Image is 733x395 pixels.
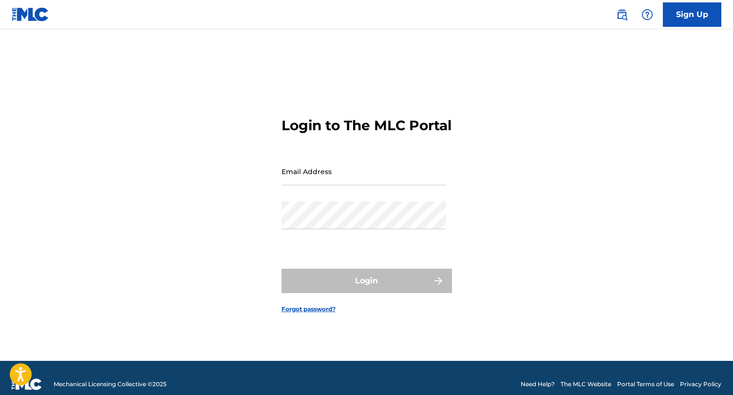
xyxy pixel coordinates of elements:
img: help [641,9,653,20]
a: The MLC Website [561,380,611,389]
a: Forgot password? [282,305,336,314]
a: Public Search [612,5,632,24]
img: MLC Logo [12,7,49,21]
a: Need Help? [521,380,555,389]
img: search [616,9,628,20]
img: logo [12,378,42,390]
span: Mechanical Licensing Collective © 2025 [54,380,167,389]
a: Sign Up [663,2,721,27]
h3: Login to The MLC Portal [282,117,451,134]
a: Privacy Policy [680,380,721,389]
div: Help [638,5,657,24]
a: Portal Terms of Use [617,380,674,389]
